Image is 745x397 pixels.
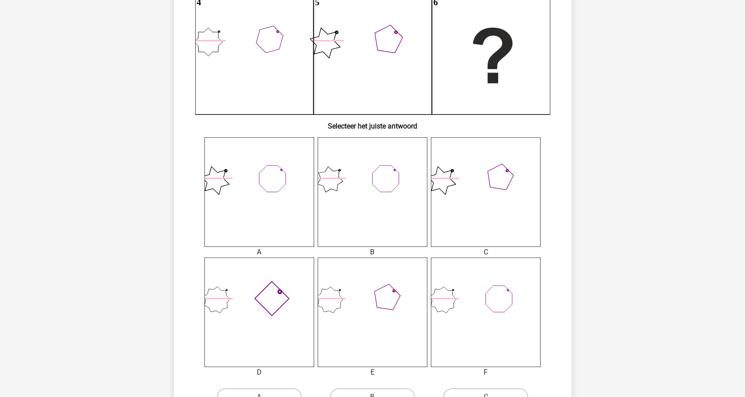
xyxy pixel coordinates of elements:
[311,367,434,378] div: E
[311,247,434,257] div: B
[188,115,557,130] h6: Selecteer het juiste antwoord
[198,367,321,378] div: D
[198,247,321,257] div: A
[424,367,547,378] div: F
[424,247,547,257] div: C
